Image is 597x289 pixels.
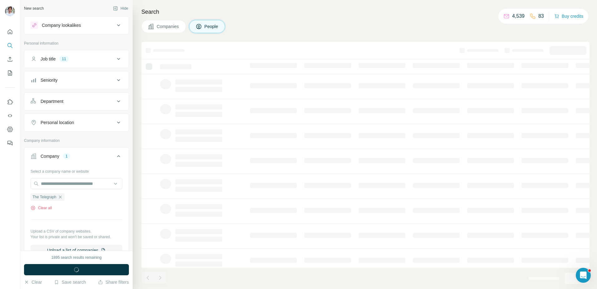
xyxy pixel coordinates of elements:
[41,119,74,126] div: Personal location
[204,23,219,30] span: People
[24,73,129,88] button: Seniority
[5,26,15,37] button: Quick start
[31,245,122,256] button: Upload a list of companies
[51,255,102,260] div: 1895 search results remaining
[98,279,129,285] button: Share filters
[5,110,15,121] button: Use Surfe API
[24,279,42,285] button: Clear
[157,23,179,30] span: Companies
[576,268,591,283] iframe: Intercom live chat
[24,18,129,33] button: Company lookalikes
[41,56,56,62] div: Job title
[24,94,129,109] button: Department
[31,229,122,234] p: Upload a CSV of company websites.
[31,166,122,174] div: Select a company name or website
[109,4,133,13] button: Hide
[5,137,15,149] button: Feedback
[512,12,525,20] p: 4,539
[54,279,86,285] button: Save search
[5,54,15,65] button: Enrich CSV
[32,194,56,200] span: The Telegraph
[24,51,129,66] button: Job title11
[5,124,15,135] button: Dashboard
[59,56,68,62] div: 11
[5,40,15,51] button: Search
[5,96,15,108] button: Use Surfe on LinkedIn
[41,98,63,104] div: Department
[538,12,544,20] p: 83
[41,77,57,83] div: Seniority
[41,153,59,159] div: Company
[31,234,122,240] p: Your list is private and won't be saved or shared.
[141,7,590,16] h4: Search
[24,149,129,166] button: Company1
[24,41,129,46] p: Personal information
[5,6,15,16] img: Avatar
[5,67,15,79] button: My lists
[42,22,81,28] div: Company lookalikes
[31,205,52,211] button: Clear all
[24,6,44,11] div: New search
[554,12,583,21] button: Buy credits
[24,115,129,130] button: Personal location
[63,153,70,159] div: 1
[24,138,129,143] p: Company information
